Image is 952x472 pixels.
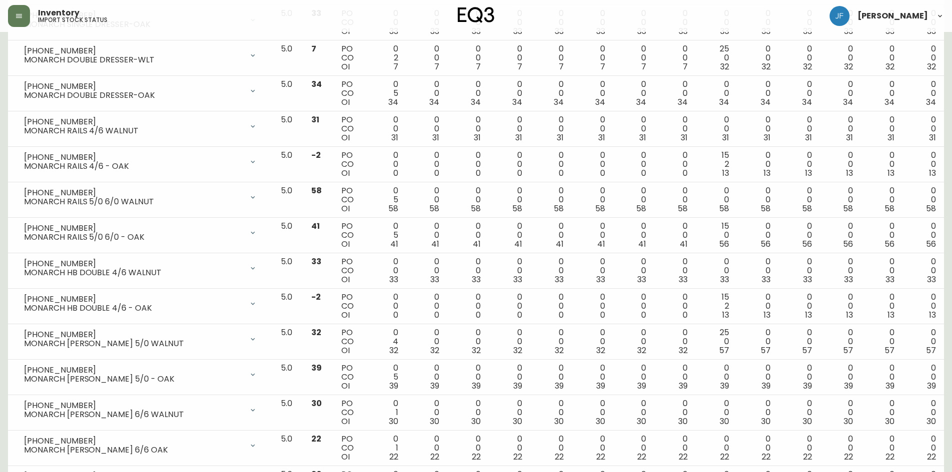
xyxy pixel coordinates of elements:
[595,96,605,108] span: 34
[538,293,564,320] div: 0 0
[600,167,605,179] span: 0
[704,257,729,284] div: 0 0
[24,224,243,233] div: [PHONE_NUMBER]
[16,257,265,279] div: [PHONE_NUMBER]MONARCH HB DOUBLE 4/6 WALNUT
[471,96,481,108] span: 34
[311,43,316,54] span: 7
[24,375,243,384] div: MONARCH [PERSON_NAME] 5/0 - OAK
[273,40,303,76] td: 5.0
[926,238,936,250] span: 56
[762,61,771,72] span: 32
[828,151,854,178] div: 0 0
[636,96,646,108] span: 34
[662,222,688,249] div: 0 0
[455,293,481,320] div: 0 0
[24,295,243,304] div: [PHONE_NUMBER]
[373,257,398,284] div: 0 0
[662,293,688,320] div: 0 0
[455,80,481,107] div: 0 0
[555,274,564,285] span: 33
[843,238,853,250] span: 56
[414,115,440,142] div: 0 0
[16,44,265,66] div: [PHONE_NUMBER]MONARCH DOUBLE DRESSER-WLT
[911,80,936,107] div: 0 0
[802,238,812,250] span: 56
[24,339,243,348] div: MONARCH [PERSON_NAME] 5/0 WALNUT
[745,115,771,142] div: 0 0
[431,238,439,250] span: 41
[24,410,243,419] div: MONARCH [PERSON_NAME] 6/6 WALNUT
[341,293,357,320] div: PO CO
[559,61,564,72] span: 7
[515,132,522,143] span: 31
[911,293,936,320] div: 0 0
[24,366,243,375] div: [PHONE_NUMBER]
[474,132,481,143] span: 31
[373,115,398,142] div: 0 0
[869,186,895,213] div: 0 0
[869,80,895,107] div: 0 0
[24,117,243,126] div: [PHONE_NUMBER]
[805,167,812,179] span: 13
[517,167,522,179] span: 0
[683,167,688,179] span: 0
[414,293,440,320] div: 0 0
[24,330,243,339] div: [PHONE_NUMBER]
[311,220,320,232] span: 41
[580,222,605,249] div: 0 0
[885,96,895,108] span: 34
[678,203,688,214] span: 58
[341,257,357,284] div: PO CO
[641,309,646,321] span: 0
[517,61,522,72] span: 7
[38,9,79,17] span: Inventory
[538,80,564,107] div: 0 0
[885,238,895,250] span: 56
[538,151,564,178] div: 0 0
[803,61,812,72] span: 32
[621,151,647,178] div: 0 0
[858,12,928,20] span: [PERSON_NAME]
[745,257,771,284] div: 0 0
[24,126,243,135] div: MONARCH RAILS 4/6 WALNUT
[828,222,854,249] div: 0 0
[16,328,265,350] div: [PHONE_NUMBER]MONARCH [PERSON_NAME] 5/0 WALNUT
[538,257,564,284] div: 0 0
[24,268,243,277] div: MONARCH HB DOUBLE 4/6 WALNUT
[554,96,564,108] span: 34
[886,61,895,72] span: 32
[683,61,688,72] span: 7
[476,167,481,179] span: 0
[341,80,357,107] div: PO CO
[538,186,564,213] div: 0 0
[373,80,398,107] div: 0 5
[311,78,322,90] span: 34
[393,309,398,321] span: 0
[389,274,398,285] span: 33
[455,151,481,178] div: 0 0
[497,257,522,284] div: 0 0
[497,44,522,71] div: 0 0
[662,257,688,284] div: 0 0
[869,151,895,178] div: 0 0
[596,274,605,285] span: 33
[24,437,243,446] div: [PHONE_NUMBER]
[311,291,321,303] span: -2
[704,115,729,142] div: 0 0
[787,115,812,142] div: 0 0
[414,186,440,213] div: 0 0
[869,257,895,284] div: 0 0
[390,238,398,250] span: 41
[621,44,647,71] div: 0 0
[513,274,522,285] span: 33
[580,44,605,71] div: 0 0
[580,186,605,213] div: 0 0
[636,203,646,214] span: 58
[273,182,303,218] td: 5.0
[621,115,647,142] div: 0 0
[273,111,303,147] td: 5.0
[16,186,265,208] div: [PHONE_NUMBER]MONARCH RAILS 5/0 6/0 WALNUT
[719,238,729,250] span: 56
[538,115,564,142] div: 0 0
[16,364,265,386] div: [PHONE_NUMBER]MONARCH [PERSON_NAME] 5/0 - OAK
